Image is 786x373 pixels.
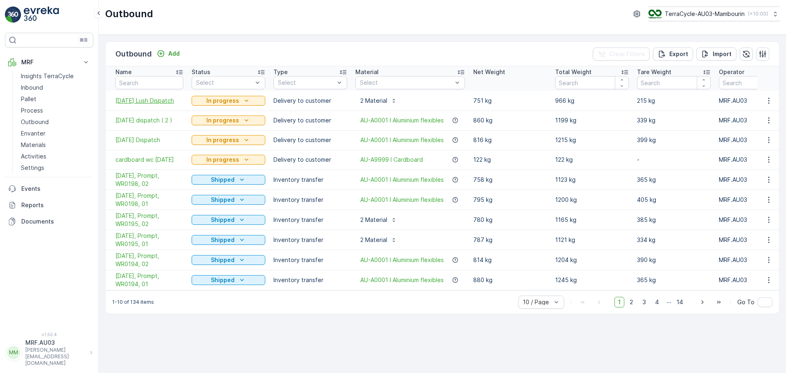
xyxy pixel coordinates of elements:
p: 1215 kg [555,136,629,144]
p: Shipped [211,176,235,184]
p: Delivery to customer [273,97,347,105]
p: Select [278,79,334,87]
input: Search [637,76,711,89]
p: Outbound [105,7,153,20]
a: Process [18,105,93,116]
a: 07/08/2025, Prompt, WR0194, 02 [115,252,183,268]
p: MRF [21,58,77,66]
a: Envanter [18,128,93,139]
a: 14/08/2025, Prompt, WR0195, 01 [115,232,183,248]
p: Tare Weight [637,68,671,76]
p: 2 Material [360,216,387,224]
button: Shipped [192,255,265,265]
a: AU-A0001 I Aluminium flexibles [360,196,444,204]
p: 860 kg [473,116,547,124]
p: MRF.AU03 [25,339,86,347]
button: 2 Material [355,213,402,226]
span: [DATE], Prompt, WR0198, 02 [115,172,183,188]
p: 1245 kg [555,276,629,284]
button: 2 Material [355,94,402,107]
a: 14/08/2025, Prompt, WR0195, 02 [115,212,183,228]
p: Clear Filters [609,50,645,58]
a: Events [5,181,93,197]
p: Shipped [211,256,235,264]
p: Export [669,50,688,58]
p: Add [168,50,180,58]
p: Shipped [211,216,235,224]
p: 215 kg [637,97,711,105]
p: 966 kg [555,97,629,105]
button: Shipped [192,215,265,225]
p: Documents [21,217,90,226]
p: ⌘B [79,37,88,43]
input: Search [555,76,629,89]
span: AU-A0001 I Aluminium flexibles [360,256,444,264]
p: Total Weight [555,68,592,76]
a: 21/08/2025, Prompt, WR0198, 01 [115,192,183,208]
p: 2 Material [360,97,387,105]
div: MM [7,346,20,359]
a: Outbound [18,116,93,128]
p: Insights TerraCycle [21,72,74,80]
span: [DATE], Prompt, WR0198, 01 [115,192,183,208]
button: In progress [192,135,265,145]
p: TerraCycle-AU03-Mambourin [665,10,745,18]
a: AU-A0001 I Aluminium flexibles [360,176,444,184]
button: In progress [192,115,265,125]
p: ... [666,297,671,307]
span: cardboard wc [DATE] [115,156,183,164]
p: 122 kg [555,156,629,164]
span: [DATE], Prompt, WR0195, 01 [115,232,183,248]
p: 795 kg [473,196,547,204]
button: Clear Filters [593,47,650,61]
p: Inventory transfer [273,276,347,284]
p: Outbound [115,48,152,60]
button: TerraCycle-AU03-Mambourin(+10:00) [648,7,779,21]
p: 816 kg [473,136,547,144]
p: Delivery to customer [273,116,347,124]
span: 4 [651,297,663,307]
p: 339 kg [637,116,711,124]
p: Inbound [21,84,43,92]
p: 2 Material [360,236,387,244]
p: In progress [206,116,239,124]
p: 1204 kg [555,256,629,264]
button: In progress [192,96,265,106]
p: Reports [21,201,90,209]
p: 780 kg [473,216,547,224]
a: Insights TerraCycle [18,70,93,82]
p: Import [713,50,732,58]
a: AU-A0001 I Aluminium flexibles [360,116,444,124]
a: cardboard wc 18/8/25 [115,156,183,164]
span: [DATE] Dispatch [115,136,183,144]
a: AU-A0001 I Aluminium flexibles [360,136,444,144]
button: Shipped [192,235,265,245]
p: Material [355,68,379,76]
span: 1 [614,297,624,307]
p: 751 kg [473,97,547,105]
span: AU-A9999 I Cardboard [360,156,423,164]
a: Materials [18,139,93,151]
p: 1199 kg [555,116,629,124]
a: Reports [5,197,93,213]
p: Operator [719,68,744,76]
button: Import [696,47,736,61]
p: 390 kg [637,256,711,264]
button: 2 Material [355,233,402,246]
a: Activities [18,151,93,162]
p: 399 kg [637,136,711,144]
button: Shipped [192,275,265,285]
p: Materials [21,141,46,149]
span: AU-A0001 I Aluminium flexibles [360,276,444,284]
a: Inbound [18,82,93,93]
p: 758 kg [473,176,547,184]
p: In progress [206,97,239,105]
span: [DATE] dispatch ( 2 ) [115,116,183,124]
span: [DATE], Prompt, WR0195, 02 [115,212,183,228]
p: Inventory transfer [273,176,347,184]
p: 385 kg [637,216,711,224]
p: Shipped [211,196,235,204]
